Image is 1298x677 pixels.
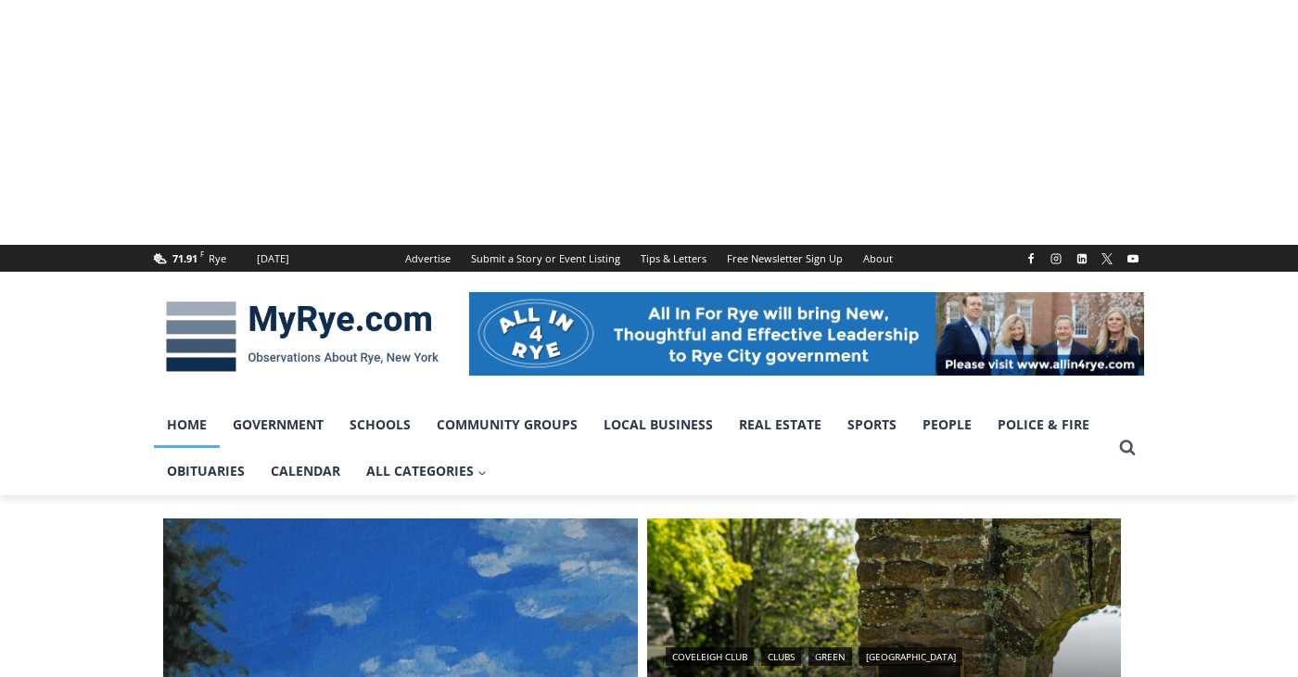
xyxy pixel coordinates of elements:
[761,647,801,666] a: Clubs
[395,245,461,272] a: Advertise
[353,448,500,494] a: All Categories
[853,245,903,272] a: About
[154,402,1111,495] nav: Primary Navigation
[424,402,591,448] a: Community Groups
[666,647,754,666] a: Coveleigh Club
[461,245,630,272] a: Submit a Story or Event Listing
[834,402,910,448] a: Sports
[366,461,487,481] span: All Categories
[1111,431,1144,465] button: View Search Form
[154,402,220,448] a: Home
[591,402,726,448] a: Local Business
[172,251,197,265] span: 71.91
[1020,248,1042,270] a: Facebook
[808,647,852,666] a: Green
[220,402,337,448] a: Government
[726,402,834,448] a: Real Estate
[257,250,289,267] div: [DATE]
[1045,248,1067,270] a: Instagram
[910,402,985,448] a: People
[395,245,903,272] nav: Secondary Navigation
[1071,248,1093,270] a: Linkedin
[154,448,258,494] a: Obituaries
[209,250,226,267] div: Rye
[258,448,353,494] a: Calendar
[337,402,424,448] a: Schools
[717,245,853,272] a: Free Newsletter Sign Up
[1122,248,1144,270] a: YouTube
[666,644,1103,666] div: | | |
[859,647,962,666] a: [GEOGRAPHIC_DATA]
[985,402,1102,448] a: Police & Fire
[469,292,1144,376] img: All in for Rye
[1096,248,1118,270] a: X
[630,245,717,272] a: Tips & Letters
[154,288,451,385] img: MyRye.com
[200,249,204,259] span: F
